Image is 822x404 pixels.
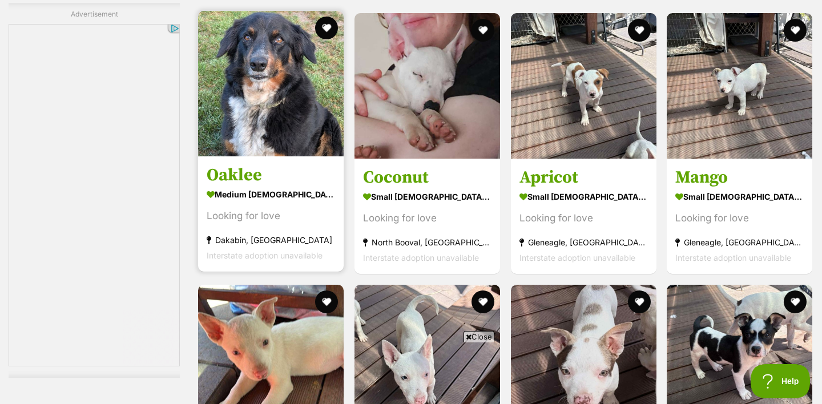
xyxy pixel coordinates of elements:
button: favourite [315,290,338,313]
h3: Coconut [363,167,491,188]
iframe: Help Scout Beacon - Open [751,364,811,398]
span: Interstate adoption unavailable [675,253,791,262]
strong: North Booval, [GEOGRAPHIC_DATA] [363,235,491,250]
img: Apricot - Jack Russell Terrier x Bull Terrier Dog [511,13,656,159]
h3: Mango [675,167,804,188]
button: favourite [627,290,650,313]
strong: small [DEMOGRAPHIC_DATA] Dog [675,188,804,205]
strong: medium [DEMOGRAPHIC_DATA] Dog [207,186,335,203]
span: Interstate adoption unavailable [519,253,635,262]
h3: Oaklee [207,164,335,186]
iframe: Advertisement [203,347,619,398]
button: favourite [315,17,338,39]
button: favourite [784,19,807,42]
button: favourite [784,290,807,313]
a: Coconut small [DEMOGRAPHIC_DATA] Dog Looking for love North Booval, [GEOGRAPHIC_DATA] Interstate ... [354,158,500,274]
button: favourite [472,19,494,42]
span: Interstate adoption unavailable [363,253,479,262]
iframe: Advertisement [9,24,180,366]
strong: small [DEMOGRAPHIC_DATA] Dog [363,188,491,205]
a: Apricot small [DEMOGRAPHIC_DATA] Dog Looking for love Gleneagle, [GEOGRAPHIC_DATA] Interstate ado... [511,158,656,274]
div: Looking for love [207,208,335,224]
strong: Gleneagle, [GEOGRAPHIC_DATA] [519,235,648,250]
img: Coconut - Bull Terrier x Jack Russell Terrier Dog [354,13,500,159]
div: Looking for love [675,211,804,226]
img: Oaklee - Australian Shepherd x Australian Koolie Dog [198,11,344,156]
strong: small [DEMOGRAPHIC_DATA] Dog [519,188,648,205]
strong: Dakabin, [GEOGRAPHIC_DATA] [207,232,335,248]
a: Oaklee medium [DEMOGRAPHIC_DATA] Dog Looking for love Dakabin, [GEOGRAPHIC_DATA] Interstate adopt... [198,156,344,272]
div: Looking for love [363,211,491,226]
span: Close [464,331,494,342]
h3: Apricot [519,167,648,188]
a: Mango small [DEMOGRAPHIC_DATA] Dog Looking for love Gleneagle, [GEOGRAPHIC_DATA] Interstate adopt... [667,158,812,274]
div: Looking for love [519,211,648,226]
strong: Gleneagle, [GEOGRAPHIC_DATA] [675,235,804,250]
span: Interstate adoption unavailable [207,251,323,260]
button: favourite [627,19,650,42]
button: favourite [472,290,494,313]
img: Mango - Bull Terrier x Jack Russell Terrier Dog [667,13,812,159]
div: Advertisement [9,3,180,378]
